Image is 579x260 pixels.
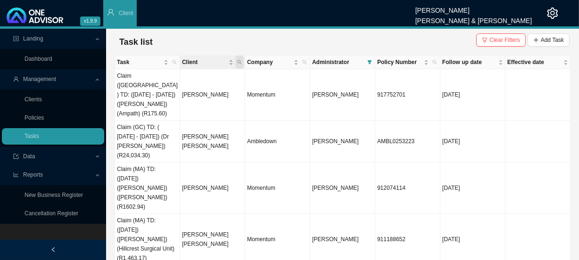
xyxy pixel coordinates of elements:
span: Policy Number [377,57,422,67]
span: Landing [23,35,43,42]
a: Cancellation Register [25,210,78,217]
a: Clients [25,96,42,103]
td: Claim (GC) TD: ( [DATE] - [DATE]) (Dr [PERSON_NAME]) (R24,034.30) [115,121,180,162]
span: Task list [119,37,153,47]
span: search [302,60,307,65]
span: search [170,56,179,69]
span: search [235,56,244,69]
span: filter [365,56,374,69]
button: Add Task [528,33,570,47]
td: 917752701 [375,69,440,121]
span: line-chart [13,172,19,178]
span: setting [547,8,558,19]
th: Task [115,56,180,69]
span: left [50,247,56,252]
span: search [300,56,309,69]
span: Effective date [507,57,562,67]
td: [PERSON_NAME] [180,162,245,214]
a: New Business Register [25,192,83,198]
span: search [432,60,437,65]
span: Add Task [541,35,564,45]
span: v1.9.9 [80,16,100,26]
span: [PERSON_NAME] [312,185,359,191]
span: Task [117,57,162,67]
span: [PERSON_NAME] [312,91,359,98]
span: Reports [23,171,43,178]
button: Clear Filters [476,33,526,47]
td: [DATE] [440,69,505,121]
span: Management [23,76,56,82]
span: user [107,8,115,16]
td: [PERSON_NAME] [PERSON_NAME] [180,121,245,162]
th: Company [245,56,310,69]
span: Administrator [312,57,364,67]
span: filter [482,37,488,43]
td: Claim (MA) TD: ([DATE]) ([PERSON_NAME]) ([PERSON_NAME]) (R1602.94) [115,162,180,214]
span: plus [533,37,539,43]
th: Client [180,56,245,69]
span: search [172,60,177,65]
td: Momentum [245,162,310,214]
span: import [13,154,19,159]
span: user [13,76,19,82]
span: Company [247,57,292,67]
td: [DATE] [440,121,505,162]
div: [PERSON_NAME] & [PERSON_NAME] [415,13,532,23]
td: AMBL0253223 [375,121,440,162]
span: search [430,56,439,69]
div: [PERSON_NAME] [415,2,532,13]
a: Tasks [25,133,39,139]
a: Dashboard [25,56,52,62]
img: 2df55531c6924b55f21c4cf5d4484680-logo-light.svg [7,8,63,23]
td: [DATE] [440,162,505,214]
td: 912074114 [375,162,440,214]
span: Client [182,57,227,67]
span: Client [119,10,133,16]
span: search [237,60,242,65]
th: Effective date [505,56,571,69]
span: profile [13,36,19,41]
span: Follow up date [442,57,496,67]
td: Claim ([GEOGRAPHIC_DATA]) TD: ([DATE] - [DATE]) ([PERSON_NAME]) (Ampath) (R175.60) [115,69,180,121]
span: Data [23,153,35,160]
span: Clear Filters [489,35,520,45]
span: [PERSON_NAME] [312,138,359,145]
td: [PERSON_NAME] [180,69,245,121]
span: filter [367,60,372,65]
td: Ambledown [245,121,310,162]
span: [PERSON_NAME] [312,236,359,243]
th: Policy Number [375,56,440,69]
a: Policies [25,114,44,121]
td: Momentum [245,69,310,121]
th: Follow up date [440,56,505,69]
